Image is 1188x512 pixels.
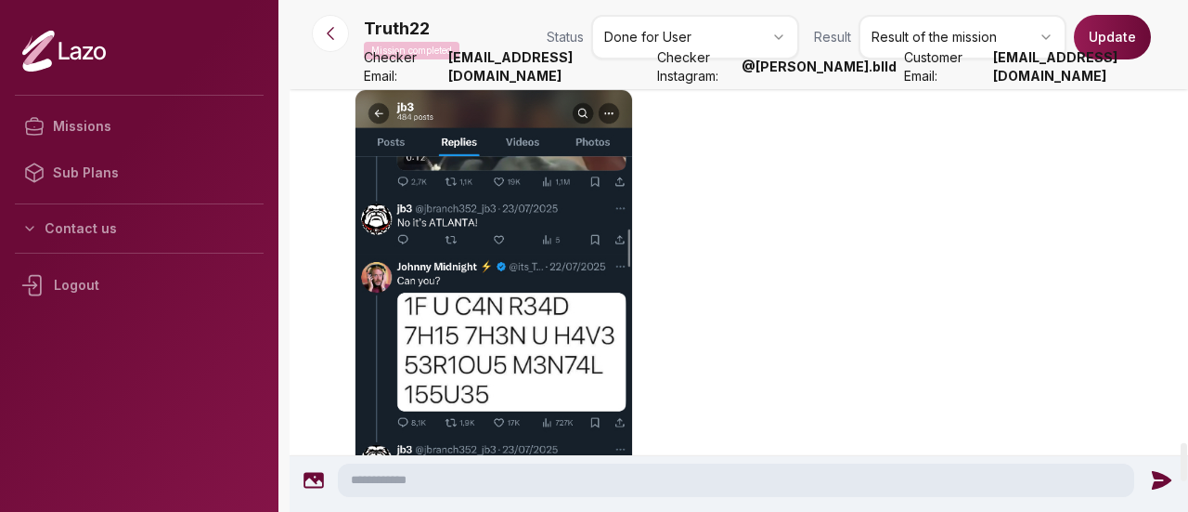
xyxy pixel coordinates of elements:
[364,16,430,42] p: Truth22
[15,261,264,309] div: Logout
[814,28,851,46] span: Result
[742,58,897,76] strong: @ [PERSON_NAME].blld
[15,103,264,150] a: Missions
[364,48,441,85] span: Checker Email:
[15,212,264,245] button: Contact us
[904,48,986,85] span: Customer Email:
[364,42,459,59] p: Mission completed
[657,48,734,85] span: Checker Instagram:
[15,150,264,196] a: Sub Plans
[1074,15,1151,59] button: Update
[547,28,584,46] span: Status
[448,48,651,85] strong: [EMAIL_ADDRESS][DOMAIN_NAME]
